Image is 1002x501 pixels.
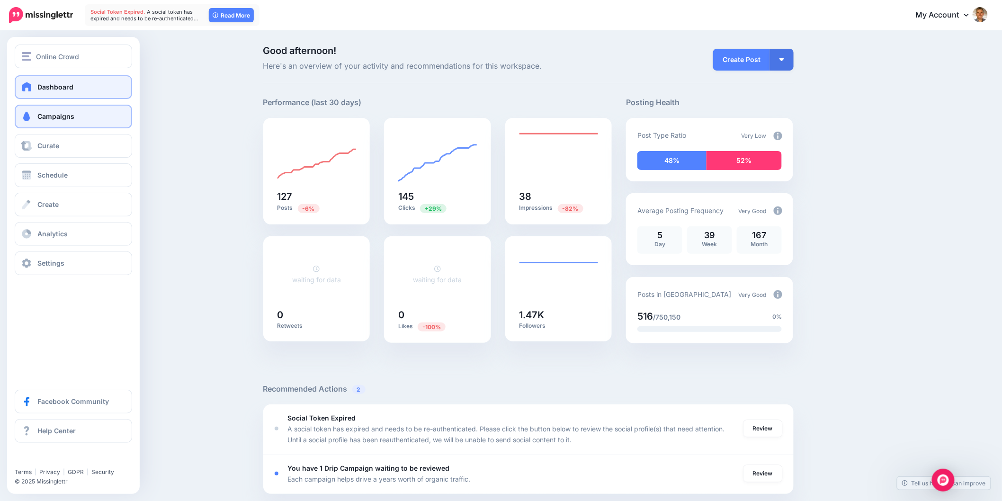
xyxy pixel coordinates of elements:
[9,7,73,23] img: Missinglettr
[263,45,337,56] span: Good afternoon!
[558,204,583,213] span: Previous period: 209
[15,468,32,475] a: Terms
[906,4,988,27] a: My Account
[91,468,114,475] a: Security
[15,390,132,413] a: Facebook Community
[90,9,145,15] span: Social Token Expired.
[420,204,447,213] span: Previous period: 112
[39,468,60,475] a: Privacy
[15,75,132,99] a: Dashboard
[37,397,109,405] span: Facebook Community
[637,289,731,300] p: Posts in [GEOGRAPHIC_DATA]
[37,171,68,179] span: Schedule
[87,468,89,475] span: |
[642,231,678,240] p: 5
[288,414,356,422] b: Social Token Expired
[90,9,198,22] span: A social token has expired and needs to be re-authenticated…
[263,383,794,395] h5: Recommended Actions
[37,83,73,91] span: Dashboard
[15,251,132,275] a: Settings
[654,241,665,248] span: Day
[774,206,782,215] img: info-circle-grey.png
[743,465,782,482] a: Review
[773,312,782,322] span: 0%
[209,8,254,22] a: Read More
[277,322,356,330] p: Retweets
[398,322,477,331] p: Likes
[15,477,138,486] li: © 2025 Missinglettr
[37,230,68,238] span: Analytics
[418,322,446,331] span: Previous period: 2
[292,265,341,284] a: waiting for data
[15,45,132,68] button: Online Crowd
[37,427,76,435] span: Help Center
[15,455,87,464] iframe: Twitter Follow Button
[692,231,727,240] p: 39
[22,52,31,61] img: menu.png
[739,291,767,298] span: Very Good
[63,468,65,475] span: |
[15,163,132,187] a: Schedule
[519,192,598,201] h5: 38
[15,105,132,128] a: Campaigns
[37,259,64,267] span: Settings
[263,60,612,72] span: Here's an overview of your activity and recommendations for this workspace.
[774,132,782,140] img: info-circle-grey.png
[932,469,955,492] div: Open Intercom Messenger
[277,310,356,320] h5: 0
[398,192,477,201] h5: 145
[277,204,356,213] p: Posts
[739,207,767,215] span: Very Good
[779,58,784,61] img: arrow-down-white.png
[743,420,782,437] a: Review
[37,142,59,150] span: Curate
[15,134,132,158] a: Curate
[742,231,777,240] p: 167
[637,151,707,170] div: 48% of your posts in the last 30 days have been from Drip Campaigns
[637,311,653,322] span: 516
[68,468,84,475] a: GDPR
[519,204,598,213] p: Impressions
[37,112,74,120] span: Campaigns
[519,322,598,330] p: Followers
[707,151,782,170] div: 52% of your posts in the last 30 days have been from Curated content
[37,200,59,208] span: Create
[519,310,598,320] h5: 1.47K
[774,290,782,299] img: info-circle-grey.png
[653,313,680,321] span: /750,150
[288,423,734,445] p: A social token has expired and needs to be re-authenticated. Please click the button below to rev...
[15,419,132,443] a: Help Center
[275,427,278,430] div: <div class='status-dot small red margin-right'></div>Error
[751,241,768,248] span: Month
[626,97,793,108] h5: Posting Health
[713,49,770,71] a: Create Post
[263,97,362,108] h5: Performance (last 30 days)
[742,132,767,139] span: Very Low
[277,192,356,201] h5: 127
[275,472,278,475] div: <div class='status-dot small red margin-right'></div>Error
[36,51,79,62] span: Online Crowd
[15,193,132,216] a: Create
[897,477,991,490] a: Tell us how we can improve
[15,222,132,246] a: Analytics
[413,265,462,284] a: waiting for data
[35,468,36,475] span: |
[288,474,471,484] p: Each campaign helps drive a years worth of organic traffic.
[288,464,450,472] b: You have 1 Drip Campaign waiting to be reviewed
[352,385,366,394] span: 2
[637,130,686,141] p: Post Type Ratio
[398,310,477,320] h5: 0
[398,204,477,213] p: Clicks
[702,241,717,248] span: Week
[637,205,724,216] p: Average Posting Frequency
[298,204,320,213] span: Previous period: 135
